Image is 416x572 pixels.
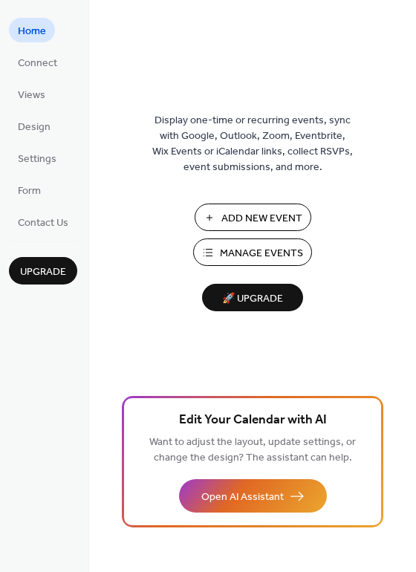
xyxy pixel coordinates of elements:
[18,88,45,103] span: Views
[9,82,54,106] a: Views
[9,178,50,202] a: Form
[211,289,294,309] span: 🚀 Upgrade
[179,410,327,431] span: Edit Your Calendar with AI
[18,215,68,231] span: Contact Us
[202,284,303,311] button: 🚀 Upgrade
[18,120,51,135] span: Design
[152,113,353,175] span: Display one-time or recurring events, sync with Google, Outlook, Zoom, Eventbrite, Wix Events or ...
[195,204,311,231] button: Add New Event
[18,183,41,199] span: Form
[9,18,55,42] a: Home
[9,209,77,234] a: Contact Us
[18,56,57,71] span: Connect
[9,257,77,285] button: Upgrade
[18,24,46,39] span: Home
[9,50,66,74] a: Connect
[220,246,303,261] span: Manage Events
[201,490,284,505] span: Open AI Assistant
[193,238,312,266] button: Manage Events
[20,264,66,280] span: Upgrade
[18,152,56,167] span: Settings
[149,432,356,468] span: Want to adjust the layout, update settings, or change the design? The assistant can help.
[179,479,327,513] button: Open AI Assistant
[9,114,59,138] a: Design
[9,146,65,170] a: Settings
[221,211,302,227] span: Add New Event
